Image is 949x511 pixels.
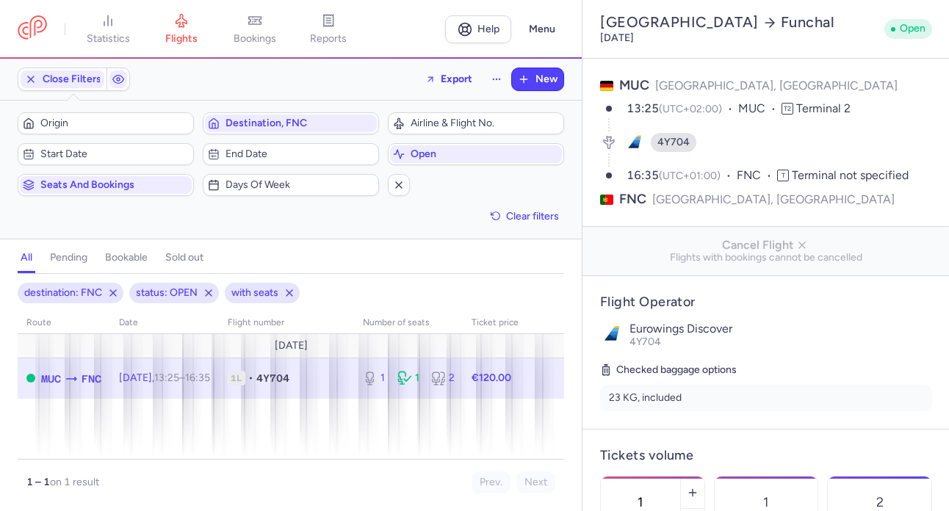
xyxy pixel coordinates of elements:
[292,13,365,46] a: reports
[627,168,659,182] time: 16:35
[627,101,659,115] time: 13:25
[600,32,634,44] time: [DATE]
[203,174,379,196] button: Days of week
[792,168,909,182] span: Terminal not specified
[165,251,203,264] h4: sold out
[629,336,661,348] span: 4Y704
[738,101,782,117] span: MUC
[363,371,386,385] div: 1
[594,239,938,252] span: Cancel Flight
[219,312,354,334] th: Flight number
[26,476,50,488] strong: 1 – 1
[512,68,563,90] button: New
[18,112,194,134] button: Origin
[624,132,645,153] figure: 4Y airline logo
[431,371,454,385] div: 2
[231,287,278,299] span: with seats
[782,103,793,115] span: T2
[225,148,374,160] span: End date
[472,372,511,384] strong: €120.00
[416,68,482,91] button: Export
[411,117,559,129] span: Airline & Flight No.
[40,117,189,129] span: Origin
[445,15,511,43] a: Help
[796,101,851,115] span: Terminal 2
[218,13,292,46] a: bookings
[145,13,218,46] a: flights
[594,252,938,264] span: Flights with bookings cannot be cancelled
[619,77,649,93] span: MUC
[225,179,374,191] span: Days of week
[71,13,145,46] a: statistics
[18,174,194,196] button: Seats and bookings
[41,371,61,387] span: MUC
[354,312,463,334] th: number of seats
[228,371,245,385] span: 1L
[397,371,420,385] div: 1
[388,143,564,165] button: open
[40,148,189,160] span: Start date
[657,137,690,148] span: 4Y704
[18,15,47,43] a: CitizenPlane red outlined logo
[520,15,564,43] button: Menu
[477,23,499,35] span: Help
[600,447,932,464] h4: Tickets volume
[310,32,347,46] span: reports
[154,372,210,384] span: –
[441,73,472,84] span: Export
[136,287,198,299] span: status: OPEN
[21,251,32,264] h4: all
[275,340,308,352] span: [DATE]
[655,79,898,93] span: [GEOGRAPHIC_DATA], [GEOGRAPHIC_DATA]
[900,23,925,35] span: Open
[600,294,932,311] h4: Flight Operator
[185,372,210,384] time: 16:35
[40,179,189,191] span: Seats and bookings
[154,372,179,384] time: 13:25
[777,170,789,181] span: T
[165,32,198,46] span: flights
[105,251,148,264] h4: bookable
[87,32,130,46] span: statistics
[652,190,895,209] span: [GEOGRAPHIC_DATA], [GEOGRAPHIC_DATA]
[516,471,555,493] button: Next
[876,495,884,510] p: 2
[225,117,374,129] span: Destination, FNC
[388,112,564,134] button: Airline & Flight No.
[82,371,101,387] span: FNC
[411,148,559,160] span: open
[18,312,110,334] th: route
[659,103,722,115] span: (UTC+02:00)
[600,385,932,411] li: 23 KG, included
[463,312,527,334] th: Ticket price
[659,170,721,182] span: (UTC+01:00)
[110,312,219,334] th: date
[50,251,87,264] h4: pending
[600,13,878,32] h2: [GEOGRAPHIC_DATA] Funchal
[619,190,646,209] span: FNC
[119,372,210,384] span: [DATE],
[535,73,558,85] span: New
[203,112,379,134] button: Destination, FNC
[486,205,564,227] button: Clear filters
[18,68,107,90] button: Close Filters
[248,371,253,385] span: •
[50,476,99,488] span: on 1 result
[629,322,932,336] p: Eurowings Discover
[506,211,559,222] span: Clear filters
[600,322,624,346] img: Eurowings Discover logo
[43,73,101,85] span: Close Filters
[600,361,932,379] h5: Checked baggage options
[234,32,276,46] span: bookings
[256,371,289,385] span: 4Y704
[24,287,102,299] span: destination: FNC
[737,167,777,184] span: FNC
[472,471,510,493] button: Prev.
[18,143,194,165] button: Start date
[763,495,768,510] p: 1
[203,143,379,165] button: End date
